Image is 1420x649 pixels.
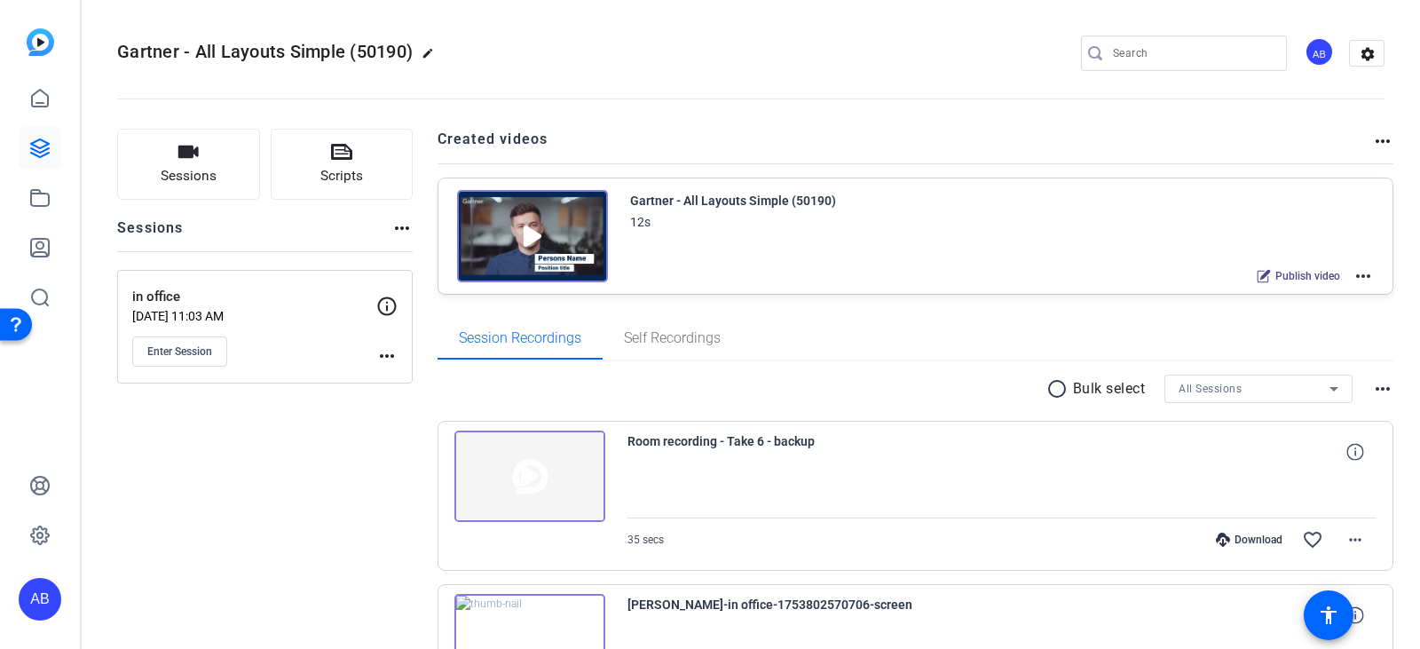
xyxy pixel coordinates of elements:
span: Session Recordings [459,331,581,345]
p: [DATE] 11:03 AM [132,309,376,323]
mat-icon: more_horiz [376,345,398,367]
button: Scripts [271,129,414,200]
img: thumb-nail [454,431,605,523]
img: Creator Project Thumbnail [457,190,608,282]
button: Sessions [117,129,260,200]
mat-icon: edit [422,47,443,68]
p: in office [132,287,376,307]
p: Bulk select [1073,378,1146,400]
span: Sessions [161,166,217,186]
span: 35 secs [627,534,664,546]
span: Publish video [1275,269,1340,283]
img: blue-gradient.svg [27,28,54,56]
mat-icon: more_horiz [1345,529,1366,550]
mat-icon: more_horiz [391,218,413,239]
mat-icon: favorite_border [1302,529,1323,550]
h2: Created videos [438,129,1373,163]
input: Search [1113,43,1273,64]
mat-icon: radio_button_unchecked [1046,378,1073,400]
mat-icon: more_horiz [1353,265,1374,287]
mat-icon: accessibility [1318,605,1339,626]
button: Enter Session [132,336,227,367]
span: All Sessions [1179,383,1242,395]
div: AB [19,578,61,621]
span: Scripts [320,166,363,186]
span: Gartner - All Layouts Simple (50190) [117,41,413,62]
div: AB [1305,37,1334,67]
div: Download [1207,533,1291,547]
span: Self Recordings [624,331,721,345]
h2: Sessions [117,218,184,251]
div: 12s [630,211,651,233]
span: [PERSON_NAME]-in office-1753802570706-screen [627,594,956,637]
span: Enter Session [147,344,212,359]
mat-icon: settings [1350,41,1385,67]
ngx-avatar: Alycia Byrne [1305,37,1336,68]
span: Room recording - Take 6 - backup [627,431,956,473]
mat-icon: more_horiz [1372,378,1393,400]
div: Gartner - All Layouts Simple (50190) [630,190,836,211]
mat-icon: more_horiz [1372,131,1393,152]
